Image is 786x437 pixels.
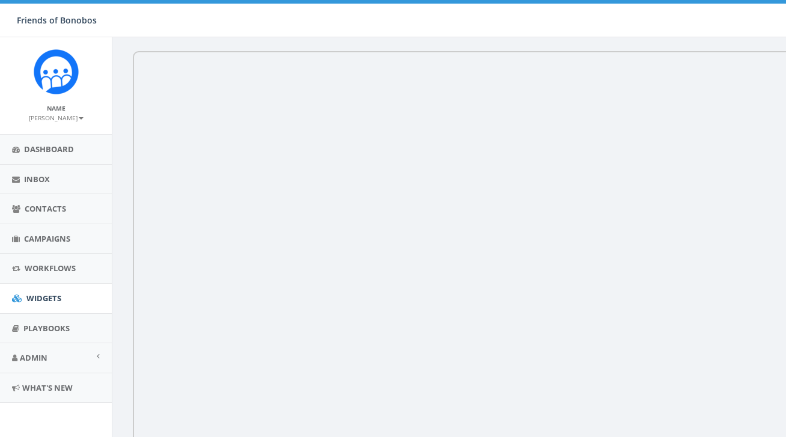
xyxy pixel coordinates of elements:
span: Workflows [25,263,76,274]
span: Admin [20,352,47,363]
small: Name [47,104,65,112]
span: Friends of Bonobos [17,14,97,26]
span: Contacts [25,203,66,214]
small: [PERSON_NAME] [29,114,84,122]
img: Rally_Corp_Icon.png [34,49,79,94]
a: [PERSON_NAME] [29,112,84,123]
span: What's New [22,382,73,393]
span: Dashboard [24,144,74,154]
span: Widgets [26,293,61,304]
span: Inbox [24,174,50,185]
span: Campaigns [24,233,70,244]
span: Playbooks [23,323,70,334]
